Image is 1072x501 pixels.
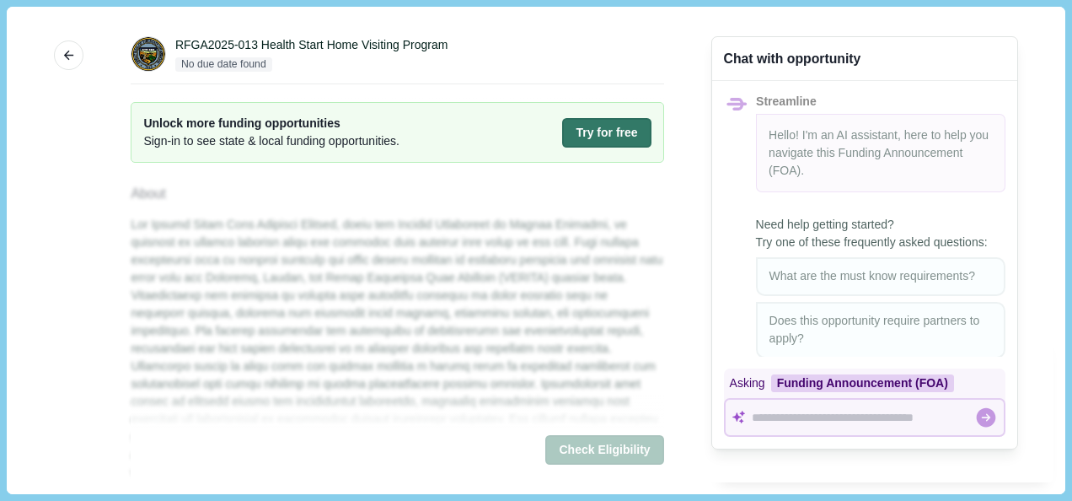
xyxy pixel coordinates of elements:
[175,57,272,73] span: No due date found
[769,146,962,177] span: Funding Announcement (FOA)
[756,216,1005,251] span: Need help getting started? Try one of these frequently asked questions:
[175,36,448,54] div: RFGA2025-013 Health Start Home Visiting Program
[724,369,1005,398] div: Asking
[724,49,861,68] div: Chat with opportunity
[771,374,954,392] div: Funding Announcement (FOA)
[756,94,817,108] span: Streamline
[562,118,651,148] button: Try for free
[131,37,165,71] img: a99d4e0c899298279654b11a2376abb311888592
[143,132,399,150] span: Sign-in to see state & local funding opportunities.
[143,115,399,132] span: Unlock more funding opportunities
[769,128,989,177] span: Hello! I'm an AI assistant, here to help you navigate this .
[545,435,663,465] button: Check Eligibility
